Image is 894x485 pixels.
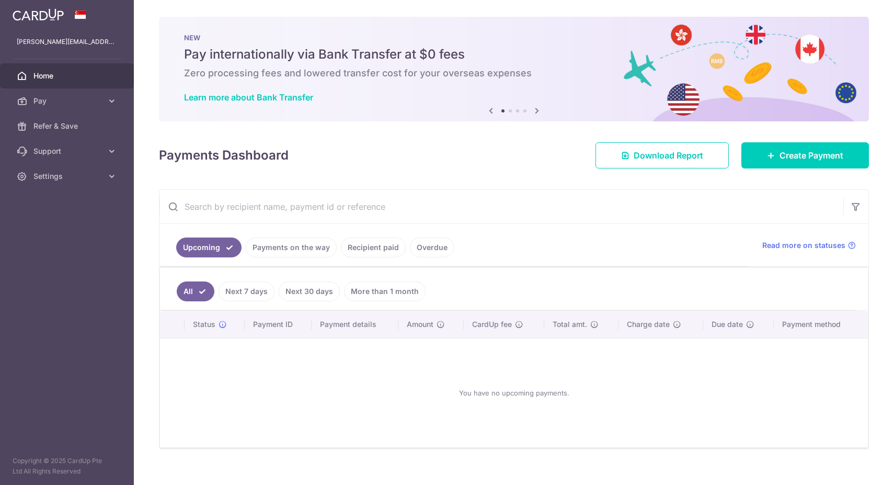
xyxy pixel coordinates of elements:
span: Read more on statuses [762,240,845,251]
span: Support [33,146,102,156]
a: Upcoming [176,238,242,257]
span: Due date [712,319,743,330]
img: CardUp [13,8,64,21]
span: Total amt. [553,319,587,330]
h4: Payments Dashboard [159,146,289,165]
a: Next 30 days [279,281,340,301]
span: Status [193,319,215,330]
p: NEW [184,33,844,42]
p: [PERSON_NAME][EMAIL_ADDRESS][DOMAIN_NAME] [17,37,117,47]
span: Amount [407,319,433,330]
h5: Pay internationally via Bank Transfer at $0 fees [184,46,844,63]
span: Download Report [634,149,703,162]
a: Overdue [410,238,454,257]
th: Payment ID [245,311,312,338]
span: Pay [33,96,102,106]
span: Charge date [627,319,670,330]
span: CardUp fee [472,319,512,330]
span: Settings [33,171,102,182]
a: Learn more about Bank Transfer [184,92,313,103]
div: You have no upcoming payments. [173,347,855,439]
th: Payment details [312,311,398,338]
span: Refer & Save [33,121,102,131]
a: Recipient paid [341,238,406,257]
a: All [177,281,214,301]
img: Bank transfer banner [159,17,869,121]
span: Home [33,71,102,81]
a: Download Report [595,142,729,168]
a: Create Payment [741,142,869,168]
h6: Zero processing fees and lowered transfer cost for your overseas expenses [184,67,844,80]
span: Create Payment [780,149,843,162]
a: Next 7 days [219,281,274,301]
a: More than 1 month [344,281,426,301]
a: Read more on statuses [762,240,856,251]
a: Payments on the way [246,238,337,257]
th: Payment method [774,311,868,338]
input: Search by recipient name, payment id or reference [159,190,843,223]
